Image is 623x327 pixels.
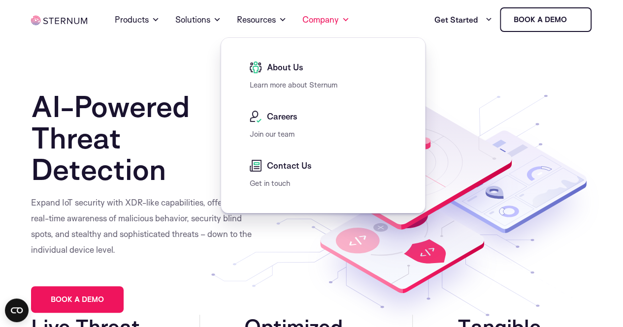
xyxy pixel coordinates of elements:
[570,16,578,24] img: sternum iot
[250,160,401,172] a: Contact Us
[31,195,255,258] p: Expand IoT security with XDR-like capabilities, offering real-time awareness of malicious behavio...
[31,16,87,25] img: sternum iot
[31,90,255,185] h1: AI-Powered Threat Detection
[302,2,350,37] a: Company
[250,61,401,73] a: About Us
[175,2,221,37] a: Solutions
[434,10,492,30] a: Get Started
[237,2,287,37] a: Resources
[250,80,337,89] a: Learn more about Sternum
[264,160,312,172] span: Contact Us
[250,178,290,188] a: Get in touch
[500,7,591,32] a: Book a demo
[250,129,295,139] a: Join our team
[264,61,303,73] span: About Us
[51,296,104,303] span: Book a demo
[250,111,401,122] a: Careers
[264,111,297,122] span: Careers
[31,286,124,313] a: Book a demo
[5,298,29,322] button: Open CMP widget
[115,2,160,37] a: Products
